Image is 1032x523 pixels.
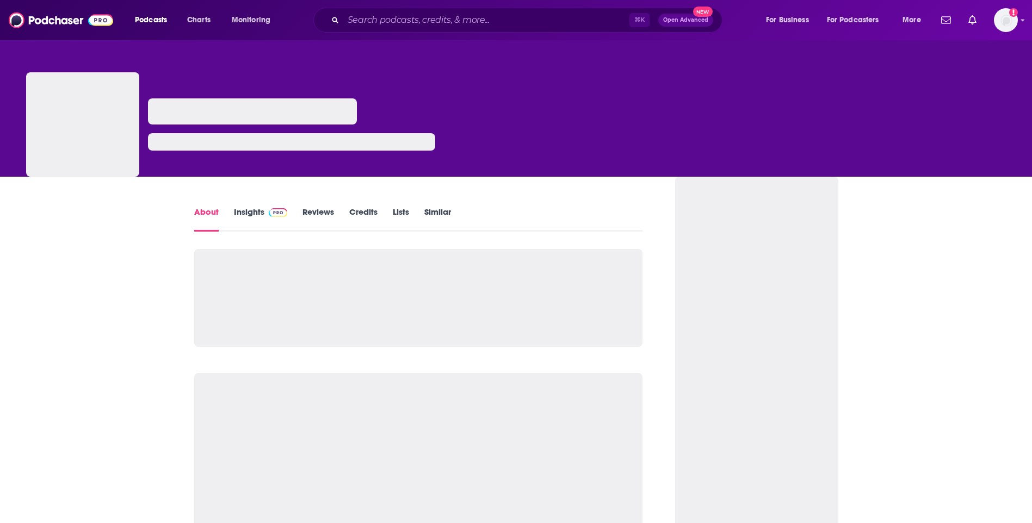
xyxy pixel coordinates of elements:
[234,207,288,232] a: InsightsPodchaser Pro
[324,8,733,33] div: Search podcasts, credits, & more...
[766,13,809,28] span: For Business
[820,11,895,29] button: open menu
[994,8,1018,32] span: Logged in as jciarczynski
[629,13,650,27] span: ⌘ K
[269,208,288,217] img: Podchaser Pro
[758,11,823,29] button: open menu
[658,14,713,27] button: Open AdvancedNew
[127,11,181,29] button: open menu
[302,207,334,232] a: Reviews
[827,13,879,28] span: For Podcasters
[693,7,713,17] span: New
[994,8,1018,32] img: User Profile
[895,11,935,29] button: open menu
[903,13,921,28] span: More
[135,13,167,28] span: Podcasts
[343,11,629,29] input: Search podcasts, credits, & more...
[964,11,981,29] a: Show notifications dropdown
[994,8,1018,32] button: Show profile menu
[663,17,708,23] span: Open Advanced
[937,11,955,29] a: Show notifications dropdown
[393,207,409,232] a: Lists
[349,207,378,232] a: Credits
[180,11,217,29] a: Charts
[1009,8,1018,17] svg: Add a profile image
[232,13,270,28] span: Monitoring
[224,11,285,29] button: open menu
[194,207,219,232] a: About
[187,13,211,28] span: Charts
[424,207,451,232] a: Similar
[9,10,113,30] img: Podchaser - Follow, Share and Rate Podcasts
